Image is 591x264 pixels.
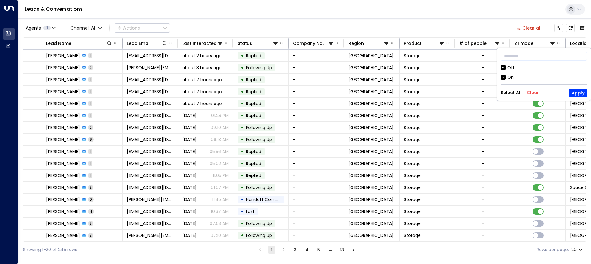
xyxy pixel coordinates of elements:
div: Company Name [293,40,334,47]
span: Storage [404,112,421,119]
div: • [241,122,244,133]
div: On [507,74,514,81]
span: Toggle select all [29,40,36,48]
div: 20 [571,245,584,254]
span: Replied [246,89,261,95]
span: Birmingham [348,136,394,143]
span: Storage [404,53,421,59]
span: simononeill71@hotmail.com [127,136,173,143]
span: Storage [404,172,421,179]
td: - [289,122,344,133]
td: - [289,86,344,97]
div: - [481,172,484,179]
div: AI mode [515,40,533,47]
span: Following Up [246,136,272,143]
div: - [481,196,484,203]
div: - [481,100,484,107]
div: - [481,232,484,238]
span: Birmingham [348,232,394,238]
span: Replied [246,172,261,179]
span: Chris Bayliss [46,196,80,203]
span: Storage [404,208,421,215]
div: - [481,184,484,191]
span: 1 [88,113,92,118]
p: 09:10 AM [211,124,229,131]
span: Yesterday [182,148,197,155]
span: 6 [88,137,94,142]
span: alms_toying.6a@icloud.com [127,124,173,131]
span: Toggle select row [29,88,36,96]
span: stevenpyatt673@gmail.com [127,53,173,59]
div: # of people [459,40,500,47]
div: • [241,230,244,241]
button: Channel:All [68,24,104,32]
span: Storage [404,220,421,227]
div: Status [238,40,252,47]
td: - [289,158,344,169]
span: Agents [26,26,41,30]
span: 1 [88,77,92,82]
span: Birmingham [348,65,394,71]
span: kargboramatu52@yahoo.com [127,172,173,179]
span: Ramatu Kargbo [46,172,80,179]
span: 2 [88,233,93,238]
span: 3 [88,221,93,226]
span: 1 [88,89,92,94]
span: Toggle select row [29,64,36,72]
span: Storage [404,136,421,143]
p: 07:10 AM [211,232,229,238]
td: - [289,98,344,109]
label: Rows per page: [537,246,569,253]
span: Following Up [246,184,272,191]
span: mark.fearon69@icloud.com [127,160,173,167]
span: Storage [404,184,421,191]
span: Manu Crespo [46,124,80,131]
span: 1 [88,149,92,154]
span: Following Up [246,65,272,71]
td: - [289,218,344,229]
div: - [481,148,484,155]
span: Yesterday [182,112,197,119]
span: Toggle select row [29,136,36,144]
span: Aug 11, 2025 [182,232,197,238]
div: - [481,160,484,167]
button: Go to page 2 [280,246,287,254]
button: Go to page 3 [291,246,299,254]
span: Replied [246,160,261,167]
div: • [241,170,244,181]
p: 10:37 AM [211,208,229,215]
div: • [241,146,244,157]
span: erinmolloybrookes01@gmail.com [127,208,173,215]
span: Emily Bayliss [46,184,80,191]
span: Birmingham [348,220,394,227]
span: 2 [88,125,93,130]
span: Aug 11, 2025 [182,172,197,179]
span: Toggle select row [29,112,36,120]
div: Location [570,40,589,47]
span: dj_carlos@mem.com [127,148,173,155]
span: Risa Douglas [46,77,80,83]
span: 1 [88,161,92,166]
span: Cade Welch [46,89,80,95]
div: • [241,74,244,85]
span: thetalkingglass@hotmail.co.uk [127,112,173,119]
span: Refresh [566,24,575,32]
span: Channel: [68,24,104,32]
span: qejin@gmail.com [127,89,173,95]
div: • [241,98,244,109]
span: Storage [404,148,421,155]
span: 1 [43,26,51,30]
span: All [91,26,97,30]
span: Toggle select row [29,232,36,239]
div: - [481,65,484,71]
span: Toggle select row [29,124,36,132]
span: Lost [246,208,255,215]
div: On [501,74,587,81]
div: • [241,134,244,145]
span: Nicholas Stephenson [46,100,80,107]
span: Steven Pyatt [46,53,80,59]
div: • [241,110,244,121]
div: • [241,62,244,73]
div: • [241,158,244,169]
span: Yesterday [182,136,197,143]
